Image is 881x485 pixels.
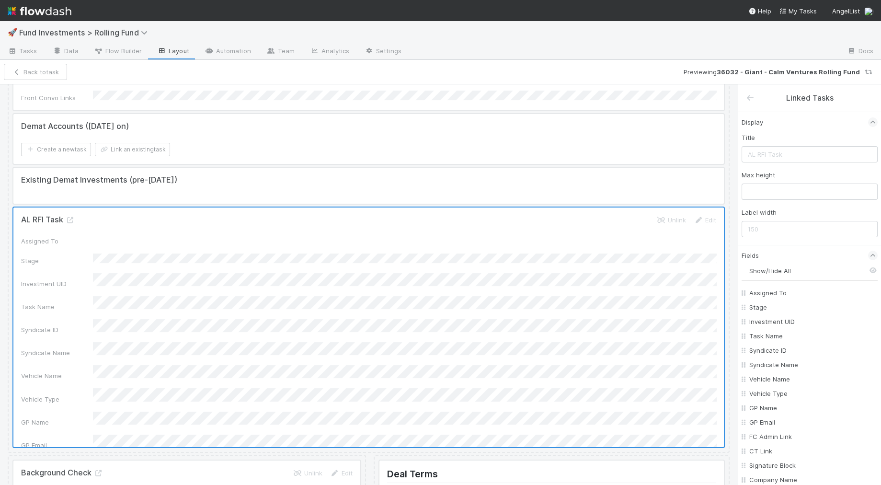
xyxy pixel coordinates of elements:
span: Display [742,117,763,127]
div: Help [748,6,771,16]
span: 🚀 [8,28,17,36]
label: Investment UID [749,317,875,326]
a: Flow Builder [86,44,149,59]
label: CT Link [749,446,875,456]
img: logo-inverted-e16ddd16eac7371096b0.svg [8,3,71,19]
div: Linked Tasks [786,92,834,104]
label: Task Name [749,331,875,341]
label: Assigned To [749,288,875,298]
label: Show/Hide All [749,266,878,276]
span: Flow Builder [94,46,142,56]
label: Vehicle Type [749,389,875,398]
label: GP Name [749,403,875,413]
a: Analytics [302,44,357,59]
a: My Tasks [779,6,817,16]
label: FC Admin Link [749,432,875,441]
a: Data [45,44,86,59]
label: GP Email [749,417,875,427]
span: Fund Investments > Rolling Fund [19,28,152,37]
label: Syndicate ID [749,346,875,355]
img: avatar_7e1c67d1-c55a-4d71-9394-c171c6adeb61.png [864,7,873,16]
button: Back totask [4,64,67,80]
div: Previewing [67,67,873,77]
span: AngelList [832,7,860,15]
a: Team [259,44,302,59]
label: Syndicate Name [749,360,875,370]
label: Label width [742,208,777,217]
label: Title [742,133,755,142]
strong: 36032 - Giant - Calm Ventures Rolling Fund [717,68,860,76]
label: Max height [742,170,775,180]
span: Fields [742,251,759,260]
a: Layout [149,44,197,59]
a: Settings [357,44,409,59]
span: Tasks [8,46,37,56]
input: AL RFI Task [742,146,878,162]
span: My Tasks [779,7,817,15]
input: 150 [742,221,878,237]
a: Docs [839,44,881,59]
label: Signature Block [749,461,875,470]
label: Stage [749,302,875,312]
label: Company Name [749,475,875,485]
label: Vehicle Name [749,374,875,384]
a: Automation [197,44,259,59]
